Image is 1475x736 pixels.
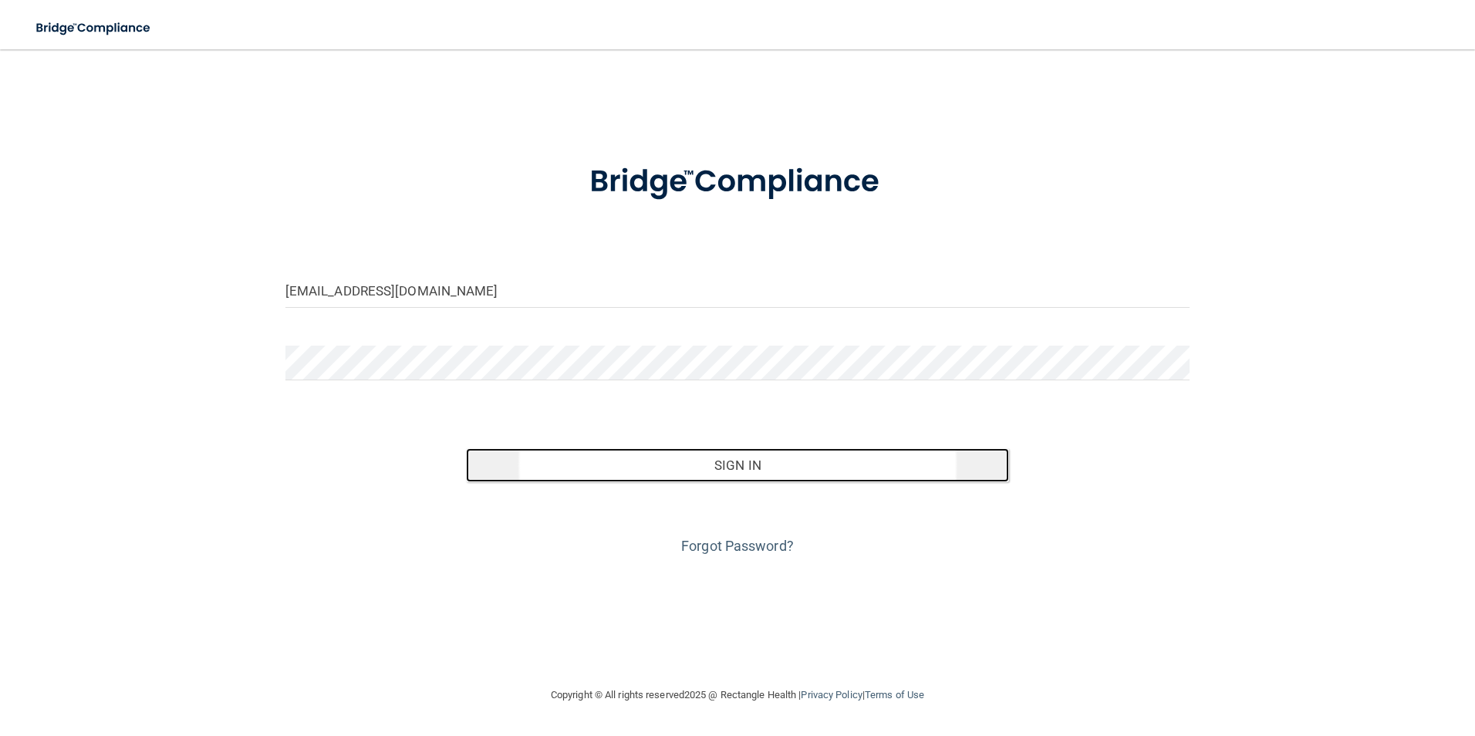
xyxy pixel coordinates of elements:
a: Terms of Use [865,689,924,701]
img: bridge_compliance_login_screen.278c3ca4.svg [558,142,917,222]
button: Sign In [466,448,1009,482]
div: Copyright © All rights reserved 2025 @ Rectangle Health | | [456,670,1019,720]
img: bridge_compliance_login_screen.278c3ca4.svg [23,12,165,44]
input: Email [285,273,1190,308]
a: Privacy Policy [801,689,862,701]
a: Forgot Password? [681,538,794,554]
